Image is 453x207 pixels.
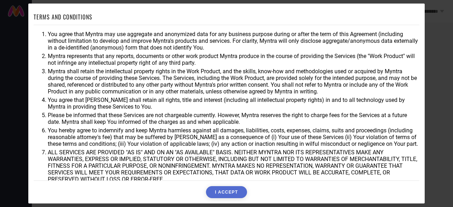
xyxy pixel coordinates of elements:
li: You agree that [PERSON_NAME] shall retain all rights, title and interest (including all intellect... [48,97,419,110]
button: I ACCEPT [206,186,247,198]
h1: TERMS AND CONDITIONS [34,13,92,21]
li: Myntra shall retain the intellectual property rights in the Work Product, and the skills, know-ho... [48,68,419,95]
li: You hereby agree to indemnify and keep Myntra harmless against all damages, liabilities, costs, e... [48,127,419,147]
li: You agree that Myntra may use aggregate and anonymized data for any business purpose during or af... [48,31,419,51]
li: ALL SERVICES ARE PROVIDED "AS IS" AND ON AN "AS AVAILABLE" BASIS. NEITHER MYNTRA NOR ITS REPRESEN... [48,149,419,183]
li: Please be informed that these Services are not chargeable currently. However, Myntra reserves the... [48,112,419,125]
li: Myntra represents that any reports, documents or other work product Myntra produce in the course ... [48,53,419,66]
